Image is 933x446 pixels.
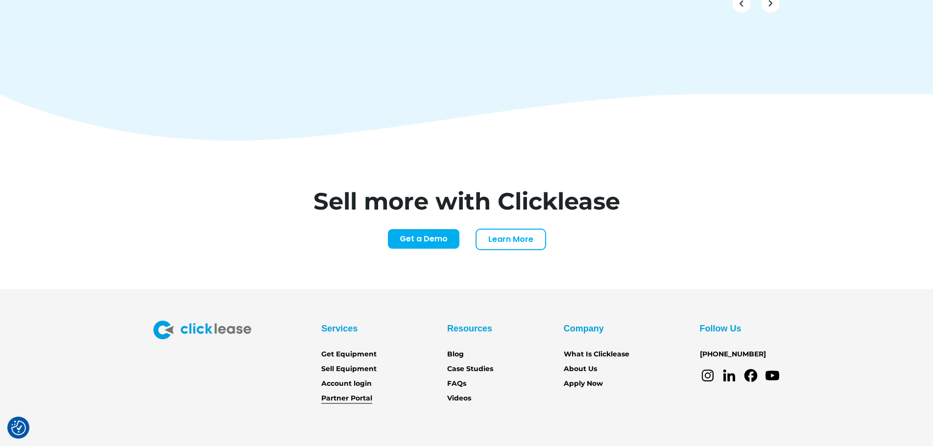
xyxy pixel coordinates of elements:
[700,349,766,360] a: [PHONE_NUMBER]
[447,393,471,404] a: Videos
[321,349,377,360] a: Get Equipment
[564,321,604,336] div: Company
[447,349,464,360] a: Blog
[321,393,372,404] a: Partner Portal
[564,364,597,375] a: About Us
[321,364,377,375] a: Sell Equipment
[564,349,629,360] a: What Is Clicklease
[387,229,460,249] a: Get a Demo
[153,321,251,339] img: Clicklease logo
[476,229,546,250] a: Learn More
[700,321,742,336] div: Follow Us
[447,364,493,375] a: Case Studies
[447,378,466,389] a: FAQs
[321,321,358,336] div: Services
[279,189,655,213] h1: Sell more with Clicklease
[11,421,26,435] button: Consent Preferences
[564,378,603,389] a: Apply Now
[321,378,372,389] a: Account login
[11,421,26,435] img: Revisit consent button
[447,321,492,336] div: Resources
